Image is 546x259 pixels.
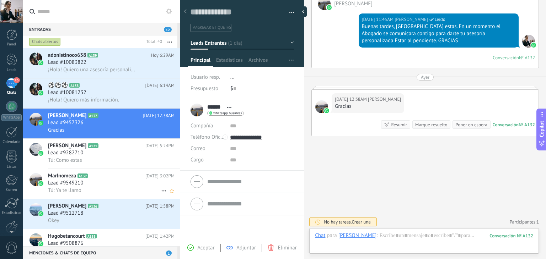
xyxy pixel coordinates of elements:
div: WhatsApp [1,114,22,121]
span: Usuario resp. [191,74,220,81]
span: A138 [69,83,80,88]
img: icon [38,181,43,186]
img: icon [38,241,43,246]
div: Usuario resp. [191,72,225,83]
span: Lead #9282710 [48,149,83,156]
div: Correo [1,188,22,192]
div: Panel [1,42,22,47]
span: Hector [315,100,328,113]
span: Hector [368,96,401,103]
span: [DATE] 3:02PM [145,172,175,180]
span: [PERSON_NAME] [48,203,86,210]
span: Okey [48,217,59,224]
span: #agregar etiquetas [193,25,231,30]
div: Listas [1,165,22,169]
span: [DATE] 12:38AM [143,112,175,119]
div: Poner en espera [455,121,487,128]
span: A139 [87,53,98,57]
span: ... [230,74,235,81]
span: A135 [86,234,97,238]
a: avataricon[PERSON_NAME]A132[DATE] 12:38AMLead #9457326Gracias [23,109,180,138]
div: № A132 [519,55,535,61]
span: Lead #9512718 [48,210,83,217]
div: Chats abiertos [29,38,61,46]
div: Entradas [23,23,177,35]
span: ¡Hola! Quiero una asesoría personalizada? [48,66,135,73]
div: No hay tareas. [324,219,371,225]
span: para [327,232,337,239]
a: avataricon[PERSON_NAME]A136[DATE] 1:58PMLead #9512718Okey [23,199,180,229]
a: avatariconMarlnomezaA137[DATE] 3:02PMLead #9549210Tú: Ya te llamo [23,169,180,199]
span: Lead #10081232 [48,89,86,96]
span: Archivos [248,57,268,67]
div: Chats [1,90,22,95]
span: ⚽⚽⚽ [48,82,68,89]
span: A136 [88,204,98,208]
div: Buenas tardes, [GEOGRAPHIC_DATA] estas. En un momento el Abogado se comunicara contigo para darte... [362,23,515,44]
span: A121 [88,143,98,148]
div: 132 [489,233,533,239]
div: [DATE] 11:45AM [362,16,395,23]
div: Menciones & Chats de equipo [23,246,177,259]
a: avatariconHugobetancourtA135[DATE] 1:42PMLead #9508876 [23,229,180,259]
span: 1 [166,250,172,256]
div: Conversación [493,122,519,128]
span: ¡Hola! Quiero más información. [48,97,119,103]
span: 1 [536,219,539,225]
div: [DATE] 12:38AM [335,96,368,103]
div: Ayer [421,74,429,81]
span: Hector [334,0,373,7]
span: Tú: Ya te llamo [48,187,81,194]
img: icon [38,151,43,156]
span: : [376,232,378,239]
div: № A132 [519,122,535,128]
img: icon [38,60,43,65]
span: whatsapp business [213,111,242,115]
span: A132 [88,113,98,118]
img: waba.svg [324,108,329,113]
span: Lead #9508876 [48,240,83,247]
span: Crear una [352,219,371,225]
img: waba.svg [327,5,332,10]
span: Aceptar [197,244,214,251]
div: Total: 40 [144,38,162,45]
span: Cargo [191,157,204,162]
span: Presupuesto [191,85,218,92]
div: Gracias [335,103,401,110]
div: Presupuesto [191,83,225,94]
span: Susana Rocha (Oficina de Venta) [395,16,428,23]
span: adonistinoco638 [48,52,86,59]
div: Calendario [1,140,22,144]
img: icon [38,90,43,95]
div: Compañía [191,120,225,132]
span: A137 [77,173,88,178]
img: icon [38,211,43,216]
div: Cargo [191,154,225,166]
div: $ [230,83,294,94]
span: [DATE] 1:58PM [145,203,175,210]
button: Teléfono Oficina [191,132,225,143]
div: Conversación [493,55,519,61]
span: 12 [164,27,172,32]
span: Copilot [538,121,545,137]
span: Principal [191,57,210,67]
span: [DATE] 6:14AM [145,82,175,89]
span: Eliminar [278,244,296,251]
a: avatariconadonistinoco638A139Hoy 6:29AMLead #10083822¡Hola! Quiero una asesoría personalizada? [23,48,180,78]
a: avataricon[PERSON_NAME]A121[DATE] 5:24PMLead #9282710Tú: Como estas [23,139,180,169]
img: waba.svg [531,43,536,48]
div: Resumir [391,121,407,128]
div: Hector [338,232,377,238]
span: Marlnomeza [48,172,76,180]
span: Leído [435,16,445,23]
span: Hugobetancourt [48,233,85,240]
span: Teléfono Oficina [191,134,227,140]
span: Correo [191,145,205,152]
div: Estadísticas [1,211,22,215]
span: Hoy 6:29AM [151,52,175,59]
span: Adjuntar [236,244,256,251]
span: Susana Rocha [522,35,535,48]
a: avataricon⚽⚽⚽A138[DATE] 6:14AMLead #10081232¡Hola! Quiero más información. [23,78,180,108]
span: Gracias [48,127,64,133]
button: Correo [191,143,205,154]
